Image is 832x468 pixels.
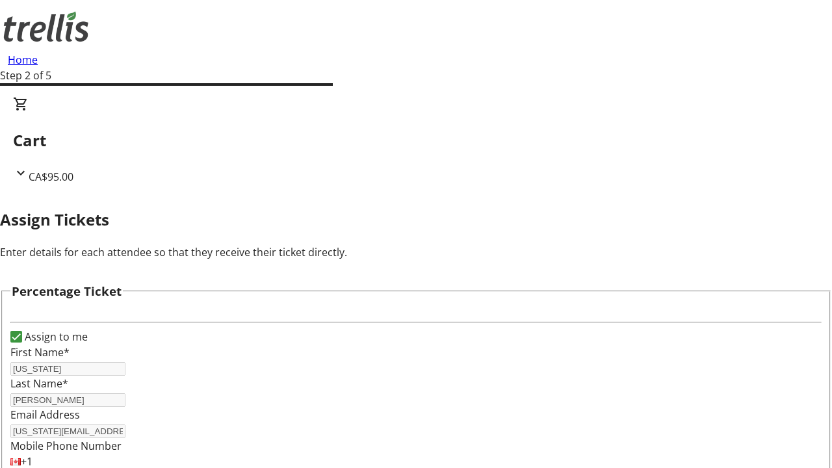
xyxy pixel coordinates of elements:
[22,329,88,344] label: Assign to me
[10,439,122,453] label: Mobile Phone Number
[29,170,73,184] span: CA$95.00
[13,129,819,152] h2: Cart
[12,282,122,300] h3: Percentage Ticket
[10,408,80,422] label: Email Address
[13,96,819,185] div: CartCA$95.00
[10,345,70,359] label: First Name*
[10,376,68,391] label: Last Name*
